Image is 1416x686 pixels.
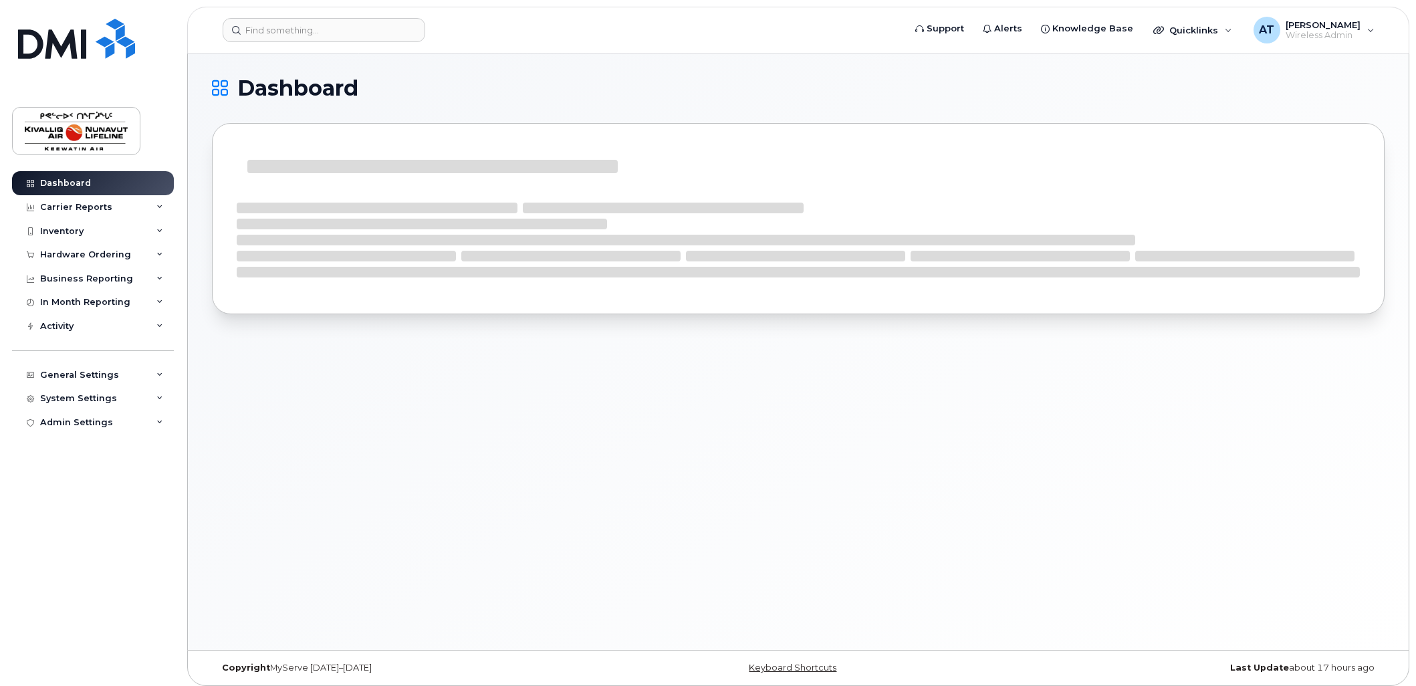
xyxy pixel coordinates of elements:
[222,663,270,673] strong: Copyright
[749,663,836,673] a: Keyboard Shortcuts
[237,78,358,98] span: Dashboard
[1230,663,1289,673] strong: Last Update
[212,663,603,673] div: MyServe [DATE]–[DATE]
[993,663,1385,673] div: about 17 hours ago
